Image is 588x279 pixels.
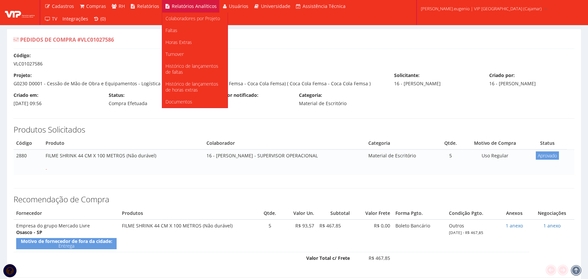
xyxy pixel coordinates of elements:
[162,13,228,24] a: Colaboradores por Projeto
[449,230,483,235] small: [DATE] - R$ 467,85
[446,207,499,219] th: Condição Pgto.
[165,15,220,21] span: Colaboradores por Projeto
[16,229,42,235] strong: Osasco - SP
[282,219,317,252] td: R$ 93,57
[46,166,47,172] span: -
[43,149,204,175] td: FILME SHRINK 44 CM X 100 METROS (Não durável)
[172,3,217,9] span: Relatórios Analíticos
[52,3,74,9] span: Cadastros
[14,149,43,175] td: 2880
[393,219,446,252] td: Boleto Bancário
[60,13,91,25] a: Integrações
[529,207,574,219] th: Negociações
[14,252,352,264] th: Valor Total c/ Frete
[162,36,228,48] a: Horas Extras
[9,92,104,107] div: [DATE] 09:56
[165,39,192,45] span: Horas Extras
[394,72,420,79] label: Solicitante:
[52,16,57,22] span: TV
[543,222,561,229] a: 1 anexo
[162,96,228,108] a: Documentos
[352,219,393,252] td: R$ 0,00
[14,92,38,99] label: Criado em:
[229,3,248,9] span: Usuários
[119,3,125,9] span: RH
[14,125,574,134] h3: Produtos Solicitados
[536,151,559,160] span: Aprovado
[165,99,192,105] span: Documentos
[506,222,523,229] a: 1 anexo
[14,52,31,59] label: Código:
[162,78,228,96] a: Histórico de lançamentos de horas extras
[393,207,446,219] th: Forma Pgto.
[317,219,352,252] td: R$ 467,85
[14,72,32,79] label: Projeto:
[204,149,366,175] td: 16 - [PERSON_NAME] - SUPERVISOR OPERACIONAL
[303,3,346,9] span: Assistência Técnica
[62,16,88,22] span: Integrações
[5,8,35,18] img: logo
[91,13,109,25] a: (0)
[352,207,393,219] th: Valor Frete
[14,207,119,219] th: Fornecedor
[165,63,218,75] span: Histórico de lançamentos de faltas
[366,149,439,175] td: Material de Escritório
[484,72,579,87] div: 16 - [PERSON_NAME]
[20,36,114,43] span: Pedidos de Compra #VLC01027586
[162,48,228,60] a: Turnover
[299,92,322,99] label: Categoria:
[204,137,366,149] th: Colaborador
[204,92,258,99] label: Colaborador notificado:
[9,72,389,87] div: G0230 D0001 - Cessão de Mão de Obra e Equipamentos - Logística e Armazéns Gerais (Coca Cola Femsa...
[137,3,159,9] span: Relatórios
[109,92,125,99] label: Status:
[366,137,439,149] th: Categoria do Produto
[162,24,228,36] a: Faltas
[282,207,317,219] th: Valor Un.
[258,207,282,219] th: Qtde.
[14,195,574,204] h3: Recomendação de Compra
[21,238,112,244] strong: Motivo de fornecedor de fora da cidade:
[439,137,462,149] th: Quantidade
[352,252,393,264] td: R$ 467,85
[104,92,199,107] div: Compra Efetuada
[42,13,60,25] a: TV
[165,51,184,57] span: Turnover
[446,219,499,252] td: Outros
[9,52,579,67] div: VLC01027586
[462,149,528,175] td: Uso Regular
[162,60,228,78] a: Histórico de lançamentos de faltas
[421,5,542,12] span: [PERSON_NAME].eugenio | VIP [GEOGRAPHIC_DATA] (Cajamar)
[14,219,119,252] td: Empresa do grupo Mercado Livre
[43,137,204,149] th: Produto
[165,81,218,93] span: Histórico de lançamentos de horas extras
[389,72,484,87] div: 16 - [PERSON_NAME]
[165,27,177,33] span: Faltas
[119,219,258,252] td: FILME SHRINK 44 CM X 100 METROS (Não durável)
[258,219,282,252] td: 5
[100,16,106,22] span: (0)
[14,137,43,149] th: Código
[499,207,530,219] th: Anexos
[489,72,515,79] label: Criado por:
[439,149,462,175] td: 5
[86,3,106,9] span: Compras
[119,207,258,219] th: Produtos
[294,92,389,107] div: Material de Escritório
[462,137,528,149] th: Motivo de Compra
[261,3,290,9] span: Universidade
[528,137,567,149] th: Status
[317,207,352,219] th: Subtotal
[16,238,117,249] div: Entrega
